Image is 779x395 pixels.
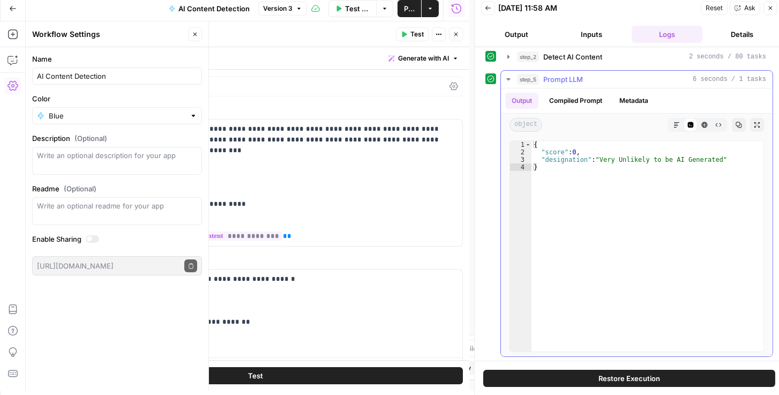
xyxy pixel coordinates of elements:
div: 2 [510,148,531,156]
button: Restore Execution [483,370,775,387]
span: Test Workflow [345,3,370,14]
span: Publish [404,3,415,14]
span: Ask [744,3,755,13]
button: 6 seconds / 1 tasks [501,71,773,88]
label: Chat [48,255,463,266]
button: Ask [730,1,760,15]
span: Detect AI Content [543,51,602,62]
button: Compiled Prompt [543,93,609,109]
span: Test [248,370,263,381]
button: Reset [701,1,728,15]
span: 6 seconds / 1 tasks [693,74,766,84]
input: Untitled [37,71,197,81]
button: Version 3 [258,2,307,16]
span: Reset [706,3,723,13]
span: 2 seconds / 80 tasks [689,52,766,62]
div: 4 [510,163,531,171]
button: Metadata [613,93,655,109]
label: System Prompt [48,105,463,116]
button: Details [707,26,777,43]
button: Output [481,26,552,43]
button: Test [48,367,463,384]
label: Enable Sharing [32,234,202,244]
span: Version 3 [263,4,293,13]
button: Test [396,27,429,41]
button: 2 seconds / 80 tasks [501,48,773,65]
div: 3 [510,156,531,163]
button: Generate with AI [384,51,463,65]
span: Generate with AI [398,54,449,63]
span: (Optional) [64,183,96,194]
div: Workflow Settings [32,29,185,40]
span: Restore Execution [598,373,660,384]
span: AI Content Detection [178,3,250,14]
span: object [510,118,542,132]
span: step_2 [517,51,539,62]
label: Description [32,133,202,144]
span: Test [410,29,424,39]
input: Blue [49,110,185,121]
button: Logs [632,26,702,43]
button: Output [505,93,538,109]
span: Toggle code folding, rows 1 through 4 [525,141,531,148]
div: 6 seconds / 1 tasks [501,88,773,356]
label: Name [32,54,202,64]
span: step_5 [517,74,539,85]
label: Color [32,93,202,104]
button: Inputs [556,26,627,43]
label: Readme [32,183,202,194]
div: 1 [510,141,531,148]
div: Write your prompt [42,47,469,69]
span: Prompt LLM [543,74,583,85]
span: (Optional) [74,133,107,144]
